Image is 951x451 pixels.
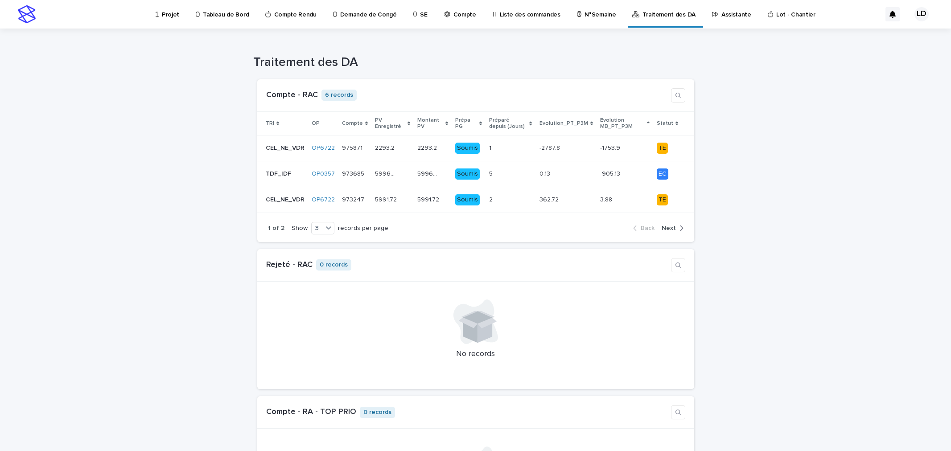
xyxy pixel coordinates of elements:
p: 2293.2 [375,143,396,152]
p: Evolution MB_PT_P3M [600,115,645,132]
button: Next [658,224,683,232]
div: Soumis [455,143,480,154]
p: TRI [266,119,274,128]
p: 0.13 [539,168,552,178]
div: 3 [312,224,323,233]
p: Evolution_PT_P3M [539,119,588,128]
p: 0 records [360,407,395,418]
p: 5991.72 [375,194,399,204]
p: -2787.8 [539,143,562,152]
div: Soumis [455,168,480,180]
p: Statut [657,119,673,128]
p: 0 records [316,259,351,271]
p: 6 records [321,90,357,101]
p: -905.13 [600,168,622,178]
p: Préparé depuis (Jours) [489,115,527,132]
p: TDF_IDF [266,168,293,178]
p: 5991.72 [417,194,441,204]
tr: TDF_IDFTDF_IDF OP0357 973685973685 59966.1359966.13 59966.1359966.13 Soumis55 0.130.13 -905.13-90... [257,161,694,187]
p: 59966.13 [375,168,399,178]
p: 1 [489,143,493,152]
p: Show [292,225,308,232]
div: TE [657,143,668,154]
p: PV Enregistré [375,115,405,132]
h1: Traitement des DA [253,55,690,70]
p: No records [257,349,694,359]
p: 59966.13 [417,168,441,178]
p: OP [312,119,320,128]
div: TE [657,194,668,205]
a: OP0357 [312,170,335,178]
p: 2 [489,194,494,204]
a: Compte - RAC [266,91,318,99]
p: Prépa PG [455,115,477,132]
a: Rejeté - RAC [266,261,313,269]
a: Compte - RA - TOP PRIO [266,408,356,416]
p: 973247 [342,194,366,204]
span: Back [641,225,655,231]
p: CEL_NE_VDR [266,194,306,204]
p: 3.88 [600,194,614,204]
p: Montant PV [417,115,443,132]
div: LD [914,7,929,21]
p: -1753.9 [600,143,622,152]
p: 5 [489,168,494,178]
tr: CEL_NE_VDRCEL_NE_VDR OP6722 973247973247 5991.725991.72 5991.725991.72 Soumis22 362.72362.72 3.88... [257,187,694,213]
p: 2293.2 [417,143,439,152]
a: OP6722 [312,144,335,152]
p: 975871 [342,143,364,152]
p: records per page [338,225,388,232]
p: 973685 [342,168,366,178]
a: OP6722 [312,196,335,204]
p: 362.72 [539,194,560,204]
p: 1 of 2 [268,225,284,232]
div: EC [657,168,668,180]
button: Back [633,224,658,232]
div: Soumis [455,194,480,205]
tr: CEL_NE_VDRCEL_NE_VDR OP6722 975871975871 2293.22293.2 2293.22293.2 Soumis11 -2787.8-2787.8 -1753.... [257,135,694,161]
span: Next [662,225,676,231]
p: CEL_NE_VDR [266,143,306,152]
p: Compte [342,119,363,128]
img: stacker-logo-s-only.png [18,5,36,23]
